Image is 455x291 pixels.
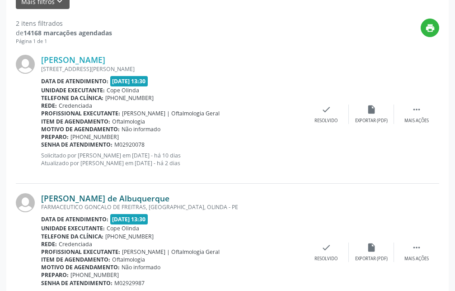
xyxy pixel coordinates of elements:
i: check [321,105,331,114]
div: Exportar (PDF) [355,118,388,124]
b: Unidade executante: [41,86,105,94]
i: check [321,243,331,253]
span: M02929987 [114,279,145,287]
span: Credenciada [59,102,92,110]
b: Profissional executante: [41,248,120,256]
b: Item de agendamento: [41,256,110,263]
b: Motivo de agendamento: [41,263,120,271]
i: insert_drive_file [366,243,376,253]
span: [PHONE_NUMBER] [105,94,154,102]
img: img [16,193,35,212]
b: Telefone da clínica: [41,94,103,102]
div: [STREET_ADDRESS][PERSON_NAME] [41,65,304,73]
p: Solicitado por [PERSON_NAME] em [DATE] - há 10 dias Atualizado por [PERSON_NAME] em [DATE] - há 2... [41,152,304,167]
div: de [16,28,112,38]
div: Página 1 de 1 [16,38,112,45]
b: Preparo: [41,271,69,279]
button: print [421,19,439,37]
b: Rede: [41,102,57,110]
b: Unidade executante: [41,224,105,232]
span: Não informado [122,125,160,133]
i:  [412,105,422,114]
span: [PERSON_NAME] | Oftalmologia Geral [122,110,220,117]
a: [PERSON_NAME] de Albuquerque [41,193,169,203]
span: M02920078 [114,141,145,148]
b: Data de atendimento: [41,215,108,223]
i: insert_drive_file [366,105,376,114]
span: [DATE] 13:30 [110,214,148,224]
span: [PHONE_NUMBER] [70,271,119,279]
div: Resolvido [314,118,338,124]
span: [PHONE_NUMBER] [105,233,154,240]
b: Rede: [41,240,57,248]
img: img [16,55,35,74]
i: print [425,23,435,33]
b: Senha de atendimento: [41,279,113,287]
b: Telefone da clínica: [41,233,103,240]
span: Oftalmologia [112,118,145,125]
b: Item de agendamento: [41,118,110,125]
div: FARMACEUTICO GONCALO DE FREITRAS, [GEOGRAPHIC_DATA], OLINDA - PE [41,203,304,211]
span: [PHONE_NUMBER] [70,133,119,141]
b: Motivo de agendamento: [41,125,120,133]
i:  [412,243,422,253]
span: [PERSON_NAME] | Oftalmologia Geral [122,248,220,256]
span: Não informado [122,263,160,271]
a: [PERSON_NAME] [41,55,105,65]
b: Profissional executante: [41,110,120,117]
div: 2 itens filtrados [16,19,112,28]
b: Data de atendimento: [41,77,108,85]
div: Mais ações [404,256,429,262]
strong: 14168 marcações agendadas [23,29,112,37]
div: Mais ações [404,118,429,124]
span: Cope Olinda [107,86,139,94]
b: Preparo: [41,133,69,141]
span: Cope Olinda [107,224,139,232]
span: [DATE] 13:30 [110,76,148,86]
b: Senha de atendimento: [41,141,113,148]
div: Exportar (PDF) [355,256,388,262]
div: Resolvido [314,256,338,262]
span: Oftalmologia [112,256,145,263]
span: Credenciada [59,240,92,248]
